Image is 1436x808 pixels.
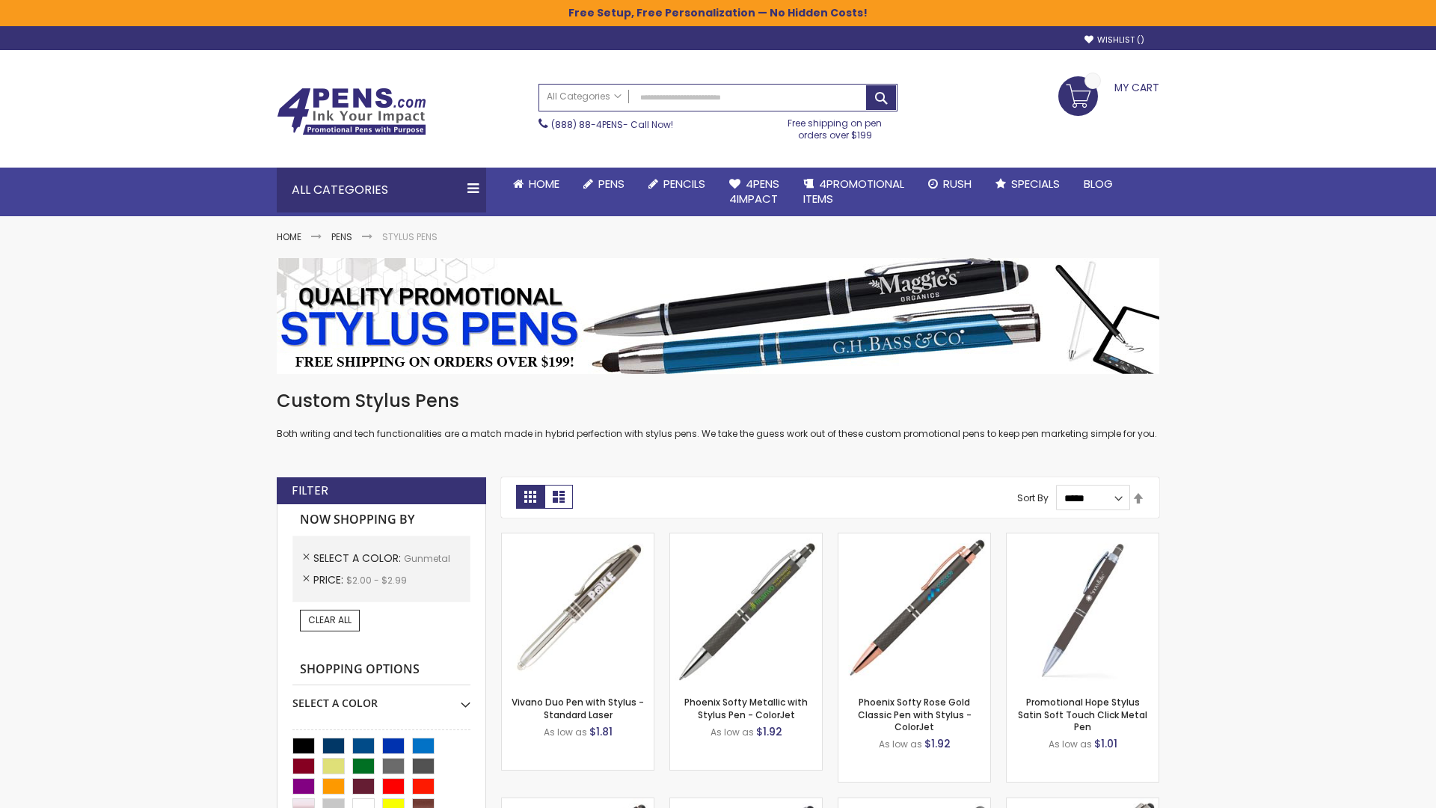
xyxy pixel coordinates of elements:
h1: Custom Stylus Pens [277,389,1159,413]
strong: Grid [516,485,544,509]
a: Rush [916,168,984,201]
img: Phoenix Softy Rose Gold Classic Pen with Stylus - ColorJet-Gunmetal [838,533,990,685]
span: Gunmetal [404,552,450,565]
a: 4PROMOTIONALITEMS [791,168,916,216]
a: Specials [984,168,1072,201]
img: Vivano Duo Pen with Stylus - Standard Laser-Gunmetal [502,533,654,685]
a: Vivano Duo Pen with Stylus - Standard Laser-Gunmetal [502,533,654,545]
span: Pens [598,176,625,192]
a: Phoenix Softy Rose Gold Classic Pen with Stylus - ColorJet [858,696,972,732]
span: $1.92 [924,736,951,751]
a: Wishlist [1084,34,1144,46]
span: As low as [544,726,587,738]
img: Promotional Hope Stylus Satin Soft Touch Click Metal Pen-Gunmetal [1007,533,1159,685]
a: Promotional Hope Stylus Satin Soft Touch Click Metal Pen-Gunmetal [1007,533,1159,545]
span: Clear All [308,613,352,626]
strong: Now Shopping by [292,504,470,536]
strong: Stylus Pens [382,230,438,243]
a: 4Pens4impact [717,168,791,216]
span: $1.81 [589,724,613,739]
img: 4Pens Custom Pens and Promotional Products [277,88,426,135]
span: Specials [1011,176,1060,192]
span: All Categories [547,91,622,102]
strong: Shopping Options [292,654,470,686]
span: 4PROMOTIONAL ITEMS [803,176,904,206]
img: Stylus Pens [277,258,1159,374]
span: As low as [1049,738,1092,750]
span: Price [313,572,346,587]
a: Home [501,168,571,201]
span: As low as [711,726,754,738]
a: Promotional Hope Stylus Satin Soft Touch Click Metal Pen [1018,696,1147,732]
span: Rush [943,176,972,192]
img: Phoenix Softy Metallic with Stylus Pen - ColorJet-Gunmetal [670,533,822,685]
a: All Categories [539,85,629,109]
span: Select A Color [313,551,404,566]
span: - Call Now! [551,118,673,131]
div: Select A Color [292,685,470,711]
div: All Categories [277,168,486,212]
a: Pens [571,168,636,201]
span: Blog [1084,176,1113,192]
span: Home [529,176,559,192]
a: Phoenix Softy Rose Gold Classic Pen with Stylus - ColorJet-Gunmetal [838,533,990,545]
a: Pencils [636,168,717,201]
strong: Filter [292,483,328,499]
a: (888) 88-4PENS [551,118,623,131]
span: $2.00 - $2.99 [346,574,407,587]
a: Vivano Duo Pen with Stylus - Standard Laser [512,696,644,720]
a: Home [277,230,301,243]
a: Phoenix Softy Metallic with Stylus Pen - ColorJet-Gunmetal [670,533,822,545]
a: Clear All [300,610,360,631]
a: Phoenix Softy Metallic with Stylus Pen - ColorJet [684,696,808,720]
label: Sort By [1017,492,1049,504]
span: $1.92 [756,724,782,739]
span: Pencils [663,176,705,192]
a: Blog [1072,168,1125,201]
span: 4Pens 4impact [729,176,779,206]
span: As low as [879,738,922,750]
a: Pens [331,230,352,243]
div: Free shipping on pen orders over $199 [773,111,898,141]
div: Both writing and tech functionalities are a match made in hybrid perfection with stylus pens. We ... [277,389,1159,441]
span: $1.01 [1094,736,1117,751]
